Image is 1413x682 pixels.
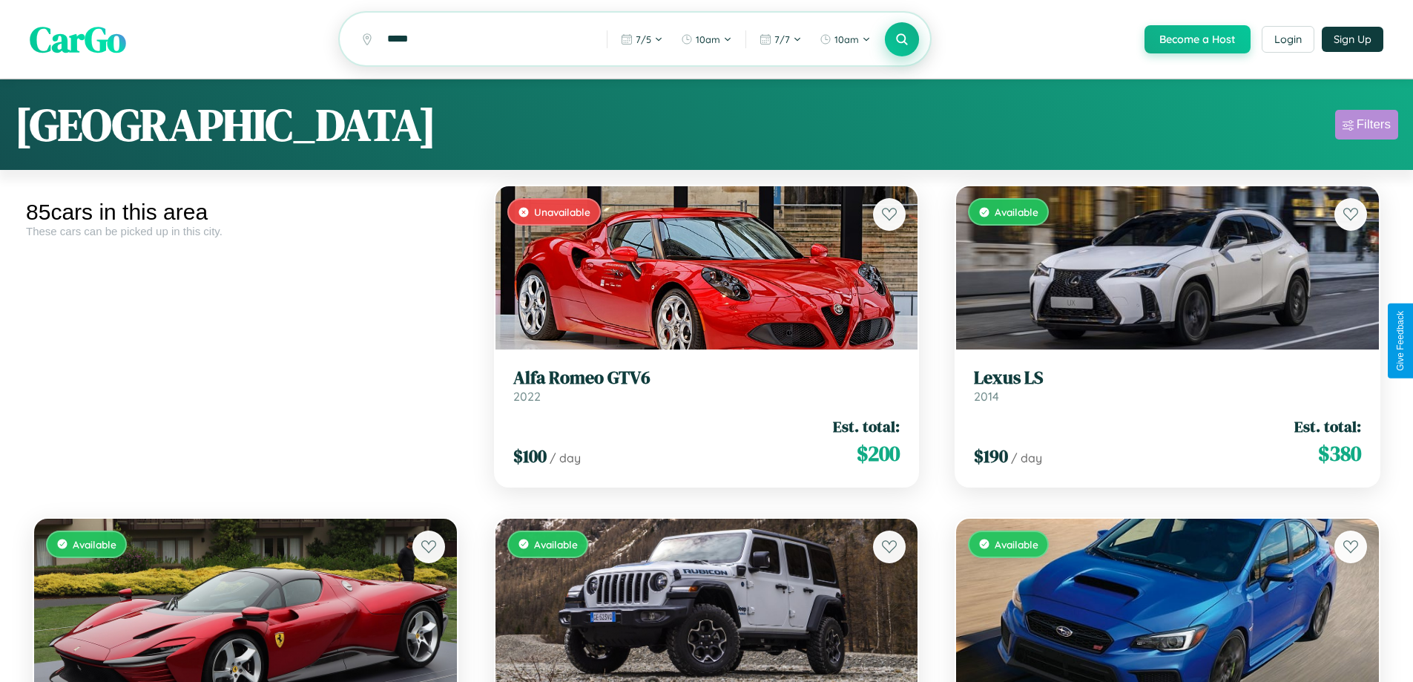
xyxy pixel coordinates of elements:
[513,367,900,389] h3: Alfa Romeo GTV6
[534,538,578,551] span: Available
[752,27,809,51] button: 7/7
[974,444,1008,468] span: $ 190
[534,206,590,218] span: Unavailable
[1335,110,1398,140] button: Filters
[974,367,1361,389] h3: Lexus LS
[73,538,116,551] span: Available
[1011,450,1042,465] span: / day
[1262,26,1314,53] button: Login
[513,444,547,468] span: $ 100
[26,225,465,237] div: These cars can be picked up in this city.
[774,33,790,45] span: 7 / 7
[812,27,878,51] button: 10am
[833,416,900,437] span: Est. total:
[995,538,1038,551] span: Available
[636,33,651,45] span: 7 / 5
[834,33,859,45] span: 10am
[1318,439,1361,468] span: $ 380
[1294,416,1361,437] span: Est. total:
[513,367,900,404] a: Alfa Romeo GTV62022
[1395,311,1406,371] div: Give Feedback
[857,439,900,468] span: $ 200
[30,15,126,64] span: CarGo
[550,450,581,465] span: / day
[1357,117,1391,132] div: Filters
[15,94,436,155] h1: [GEOGRAPHIC_DATA]
[26,200,465,225] div: 85 cars in this area
[995,206,1038,218] span: Available
[613,27,671,51] button: 7/5
[1144,25,1251,53] button: Become a Host
[696,33,720,45] span: 10am
[974,367,1361,404] a: Lexus LS2014
[1322,27,1383,52] button: Sign Up
[673,27,740,51] button: 10am
[974,389,999,404] span: 2014
[513,389,541,404] span: 2022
